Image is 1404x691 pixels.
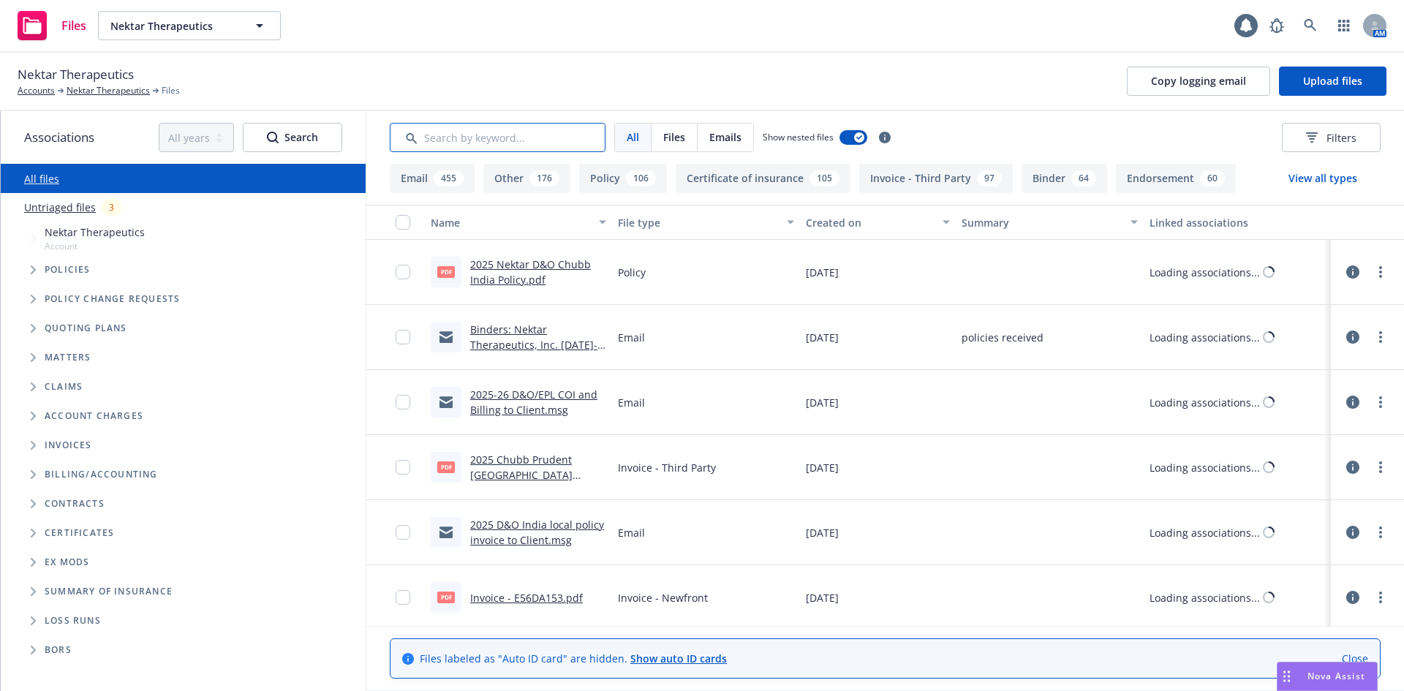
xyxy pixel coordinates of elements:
[18,65,134,84] span: Nektar Therapeutics
[1342,651,1368,666] a: Close
[396,330,410,344] input: Toggle Row Selected
[396,460,410,475] input: Toggle Row Selected
[110,18,237,34] span: Nektar Therapeutics
[1307,670,1365,682] span: Nova Assist
[437,592,455,603] span: pdf
[1306,130,1356,146] span: Filters
[962,330,1043,345] span: policies received
[618,460,716,475] span: Invoice - Third Party
[676,164,850,193] button: Certificate of insurance
[437,461,455,472] span: pdf
[45,587,173,596] span: Summary of insurance
[425,205,612,240] button: Name
[1372,328,1389,346] a: more
[45,529,114,537] span: Certificates
[431,215,590,230] div: Name
[806,330,839,345] span: [DATE]
[1150,330,1260,345] div: Loading associations...
[1279,67,1386,96] button: Upload files
[1326,130,1356,146] span: Filters
[1116,164,1236,193] button: Endorsement
[45,616,101,625] span: Loss Runs
[45,470,158,479] span: Billing/Accounting
[1150,460,1260,475] div: Loading associations...
[1150,395,1260,410] div: Loading associations...
[1277,662,1296,690] div: Drag to move
[1329,11,1359,40] a: Switch app
[618,525,645,540] span: Email
[618,330,645,345] span: Email
[1372,589,1389,606] a: more
[806,525,839,540] span: [DATE]
[45,295,180,303] span: Policy change requests
[1150,525,1260,540] div: Loading associations...
[45,646,72,654] span: BORs
[45,353,91,362] span: Matters
[627,129,639,145] span: All
[1262,11,1291,40] a: Report a Bug
[1022,164,1107,193] button: Binder
[618,215,777,230] div: File type
[434,170,464,186] div: 455
[1265,164,1381,193] button: View all types
[45,499,105,508] span: Contracts
[1372,458,1389,476] a: more
[420,651,727,666] span: Files labeled as "Auto ID card" are hidden.
[630,652,727,665] a: Show auto ID cards
[390,123,605,152] input: Search by keyword...
[806,460,839,475] span: [DATE]
[709,129,741,145] span: Emails
[102,199,121,216] div: 3
[18,84,55,97] a: Accounts
[618,265,646,280] span: Policy
[806,590,839,605] span: [DATE]
[470,518,604,547] a: 2025 D&O India local policy invoice to Client.msg
[45,558,89,567] span: Ex Mods
[396,215,410,230] input: Select all
[98,11,281,40] button: Nektar Therapeutics
[396,590,410,605] input: Toggle Row Selected
[45,412,143,420] span: Account charges
[45,324,127,333] span: Quoting plans
[24,128,94,147] span: Associations
[45,240,145,252] span: Account
[470,591,583,605] a: Invoice - E56DA153.pdf
[612,205,799,240] button: File type
[61,20,86,31] span: Files
[45,441,92,450] span: Invoices
[962,215,1121,230] div: Summary
[390,164,475,193] button: Email
[529,170,559,186] div: 176
[45,382,83,391] span: Claims
[806,215,935,230] div: Created on
[977,170,1002,186] div: 97
[1372,393,1389,411] a: more
[1277,662,1378,691] button: Nova Assist
[437,266,455,277] span: pdf
[1,460,366,665] div: Folder Tree Example
[1372,524,1389,541] a: more
[267,132,279,143] svg: Search
[800,205,956,240] button: Created on
[618,395,645,410] span: Email
[1144,205,1331,240] button: Linked associations
[1151,74,1246,88] span: Copy logging email
[1150,265,1260,280] div: Loading associations...
[396,265,410,279] input: Toggle Row Selected
[396,395,410,409] input: Toggle Row Selected
[1303,74,1362,88] span: Upload files
[618,590,708,605] span: Invoice - Newfront
[763,131,834,143] span: Show nested files
[1150,590,1260,605] div: Loading associations...
[396,525,410,540] input: Toggle Row Selected
[1,222,366,460] div: Tree Example
[859,164,1013,193] button: Invoice - Third Party
[24,172,59,186] a: All files
[24,200,96,215] a: Untriaged files
[626,170,656,186] div: 106
[45,265,91,274] span: Policies
[1071,170,1096,186] div: 64
[267,124,318,151] div: Search
[663,129,685,145] span: Files
[1200,170,1225,186] div: 60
